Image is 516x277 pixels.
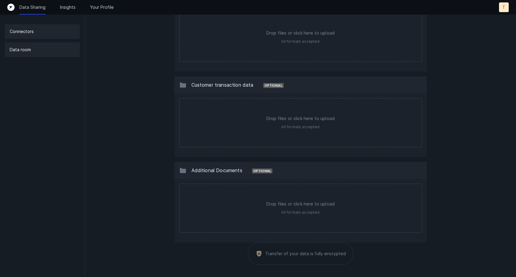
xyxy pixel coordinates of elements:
p: Connectors [10,28,34,35]
div: Optional [252,169,272,173]
img: 24bafe13eeb8216b230382deb5896397.svg [255,250,263,257]
span: Customer transaction data [191,82,254,88]
a: Insights [60,4,76,10]
p: T [502,4,505,10]
p: Transfer of your data is fully encrypted [265,252,346,256]
img: 13c8d1aa17ce7ae226531ffb34303e38.svg [179,81,187,88]
a: Connectors [5,24,80,39]
a: Data Sharing [19,4,46,10]
a: Data room [5,42,80,57]
button: T [499,2,509,12]
span: Additional Documents [191,167,242,173]
img: 13c8d1aa17ce7ae226531ffb34303e38.svg [179,167,187,174]
a: Your Profile [90,4,114,10]
p: Data room [10,46,31,53]
div: Optional [263,83,284,88]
